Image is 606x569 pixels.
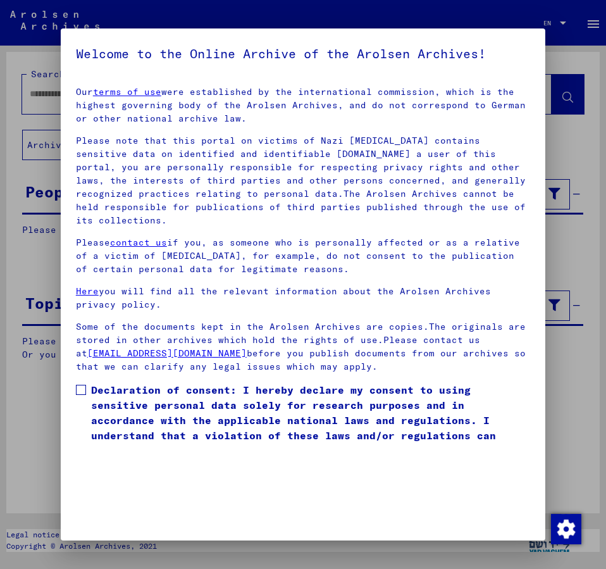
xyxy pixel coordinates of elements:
p: you will find all the relevant information about the Arolsen Archives privacy policy. [76,285,530,311]
h5: Welcome to the Online Archive of the Arolsen Archives! [76,44,530,64]
a: terms of use [93,86,161,97]
a: contact us [110,237,167,248]
p: Our were established by the international commission, which is the highest governing body of the ... [76,85,530,125]
a: Here [76,285,99,297]
span: Declaration of consent: I hereby declare my consent to using sensitive personal data solely for r... [91,382,530,458]
p: Some of the documents kept in the Arolsen Archives are copies.The originals are stored in other a... [76,320,530,373]
p: Please note that this portal on victims of Nazi [MEDICAL_DATA] contains sensitive data on identif... [76,134,530,227]
p: Please if you, as someone who is personally affected or as a relative of a victim of [MEDICAL_DAT... [76,236,530,276]
div: Change consent [550,513,581,544]
img: Change consent [551,514,581,544]
a: [EMAIL_ADDRESS][DOMAIN_NAME] [87,347,247,359]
